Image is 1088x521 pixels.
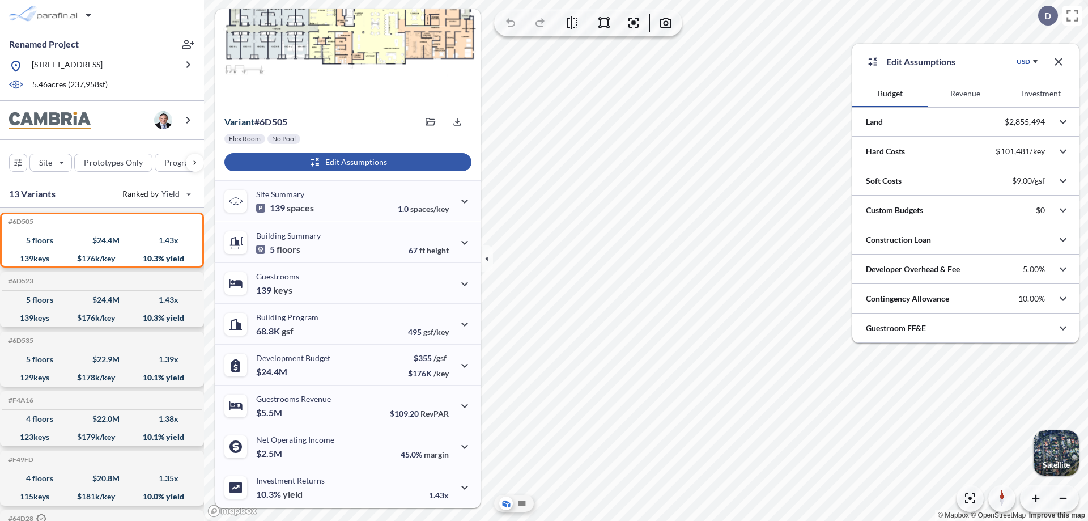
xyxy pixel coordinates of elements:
button: Revenue [928,80,1003,107]
p: # 6d505 [224,116,287,128]
p: Site Summary [256,189,304,199]
span: spaces [287,202,314,214]
button: Budget [852,80,928,107]
button: Site [29,154,72,172]
p: Investment Returns [256,476,325,485]
img: BrandImage [9,112,91,129]
button: Site Plan [515,497,529,510]
p: $176K [408,368,449,378]
p: Custom Budgets [866,205,923,216]
p: $355 [408,353,449,363]
a: Improve this map [1029,511,1085,519]
p: Prototypes Only [84,157,143,168]
span: height [427,245,449,255]
img: user logo [154,111,172,129]
span: floors [277,244,300,255]
h5: Click to copy the code [6,277,33,285]
p: 5 [256,244,300,255]
p: $0 [1036,205,1045,215]
button: Ranked by Yield [113,185,198,203]
h5: Click to copy the code [6,396,33,404]
div: USD [1017,57,1030,66]
p: 1.43x [429,490,449,500]
span: /key [433,368,449,378]
p: $24.4M [256,366,289,378]
p: 495 [408,327,449,337]
p: [STREET_ADDRESS] [32,59,103,73]
button: Edit Assumptions [224,153,471,171]
p: Contingency Allowance [866,293,949,304]
button: Investment [1004,80,1079,107]
p: $109.20 [390,409,449,418]
p: Satellite [1043,460,1070,469]
p: 45.0% [401,450,449,459]
p: Site [39,157,52,168]
a: Mapbox [938,511,969,519]
img: Switcher Image [1034,430,1079,476]
p: Building Summary [256,231,321,240]
p: 10.3% [256,489,303,500]
p: 139 [256,202,314,214]
p: 5.46 acres ( 237,958 sf) [32,79,108,91]
p: Developer Overhead & Fee [866,264,960,275]
p: Flex Room [229,134,261,143]
span: ft [419,245,425,255]
span: gsf/key [423,327,449,337]
p: Net Operating Income [256,435,334,444]
span: Variant [224,116,254,127]
p: Edit Assumptions [886,55,955,69]
span: margin [424,450,449,459]
span: gsf [282,325,294,337]
p: $2.5M [256,448,284,459]
h5: Click to copy the code [6,218,33,226]
a: Mapbox homepage [207,505,257,518]
p: Guestrooms [256,272,299,281]
button: Switcher ImageSatellite [1034,430,1079,476]
p: Land [866,116,883,128]
span: Yield [161,188,180,200]
p: $2,855,494 [1005,117,1045,127]
p: No Pool [272,134,296,143]
p: 139 [256,285,292,296]
span: keys [273,285,292,296]
p: Guestroom FF&E [866,323,926,334]
p: Soft Costs [866,175,902,187]
h5: Click to copy the code [6,456,33,464]
p: Building Program [256,312,318,322]
p: $9.00/gsf [1012,176,1045,186]
button: Program [155,154,216,172]
button: Aerial View [499,497,513,510]
p: Guestrooms Revenue [256,394,331,404]
h5: Click to copy the code [6,337,33,345]
p: Program [164,157,196,168]
p: 10.00% [1018,294,1045,304]
span: /gsf [433,353,447,363]
p: 5.00% [1023,264,1045,274]
p: 67 [409,245,449,255]
p: Renamed Project [9,38,79,50]
p: Development Budget [256,353,330,363]
a: OpenStreetMap [971,511,1026,519]
p: $101,481/key [996,146,1045,156]
p: 1.0 [398,204,449,214]
p: D [1044,11,1051,21]
p: 13 Variants [9,187,56,201]
span: yield [283,489,303,500]
span: spaces/key [410,204,449,214]
p: Hard Costs [866,146,905,157]
p: 68.8K [256,325,294,337]
p: $5.5M [256,407,284,418]
button: Prototypes Only [74,154,152,172]
span: RevPAR [420,409,449,418]
p: Construction Loan [866,234,931,245]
